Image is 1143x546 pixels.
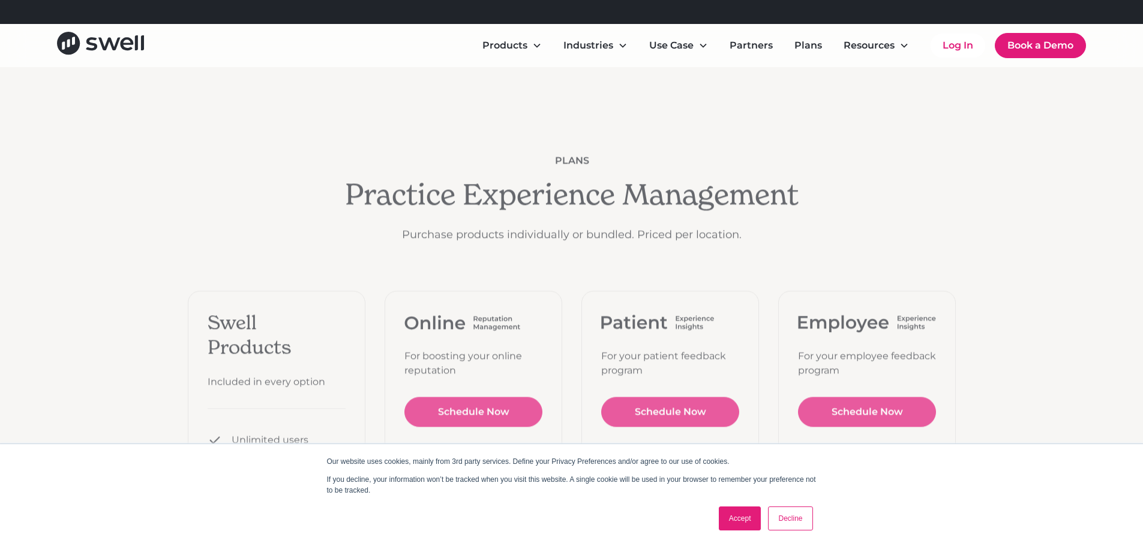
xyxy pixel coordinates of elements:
a: Book a Demo [995,33,1086,58]
a: Accept [719,506,761,530]
a: home [57,32,144,59]
a: Schedule Now [601,397,739,427]
p: Purchase products individually or bundled. Priced per location. [345,227,799,243]
div: Products [482,38,527,53]
div: Products [473,34,551,58]
a: Plans [785,34,832,58]
a: Schedule Now [404,397,542,427]
div: Resources [834,34,919,58]
div: Resources [844,38,895,53]
div: Use Case [640,34,718,58]
div: plans [345,153,799,168]
div: For boosting your online reputation [404,349,542,378]
div: Swell Products [208,310,346,360]
div: For your patient feedback program [601,349,739,378]
p: Our website uses cookies, mainly from 3rd party services. Define your Privacy Preferences and/or ... [327,456,817,467]
div: Industries [563,38,613,53]
div: Unlimited users [232,433,308,447]
div: Industries [554,34,637,58]
a: Decline [768,506,812,530]
p: If you decline, your information won’t be tracked when you visit this website. A single cookie wi... [327,474,817,496]
a: Partners [720,34,782,58]
div: Included in every option [208,375,346,389]
div: For your employee feedback program [798,349,936,378]
div: Use Case [649,38,694,53]
a: Schedule Now [798,397,936,427]
h2: Practice Experience Management [345,177,799,212]
a: Log In [931,34,985,58]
